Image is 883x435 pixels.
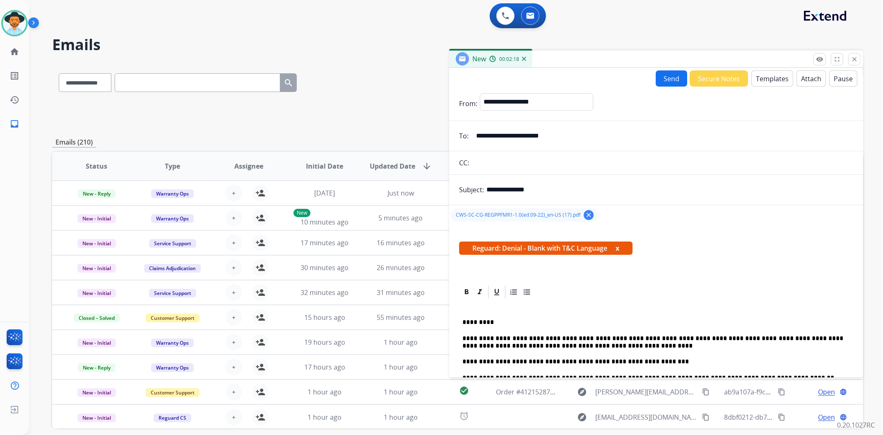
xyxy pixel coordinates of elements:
[377,288,425,297] span: 31 minutes ago
[306,161,343,171] span: Initial Date
[151,214,194,223] span: Warranty Ops
[232,312,236,322] span: +
[232,387,236,397] span: +
[86,161,107,171] span: Status
[459,131,469,141] p: To:
[78,363,115,372] span: New - Reply
[459,158,469,168] p: CC:
[146,314,200,322] span: Customer Support
[226,359,242,375] button: +
[499,56,519,63] span: 00:02:18
[308,387,342,396] span: 1 hour ago
[149,289,196,297] span: Service Support
[165,161,180,171] span: Type
[226,210,242,226] button: +
[255,387,265,397] mat-icon: person_add
[77,289,116,297] span: New - Initial
[384,338,418,347] span: 1 hour ago
[472,54,486,63] span: New
[301,288,349,297] span: 32 minutes ago
[829,70,857,87] button: Pause
[460,286,473,298] div: Bold
[521,286,533,298] div: Bullet List
[377,313,425,322] span: 55 minutes ago
[144,264,201,273] span: Claims Adjudication
[77,239,116,248] span: New - Initial
[151,363,194,372] span: Warranty Ops
[255,337,265,347] mat-icon: person_add
[840,388,847,396] mat-icon: language
[491,286,503,298] div: Underline
[595,387,697,397] span: [PERSON_NAME][EMAIL_ADDRESS][DOMAIN_NAME]
[146,388,200,397] span: Customer Support
[78,189,115,198] span: New - Reply
[284,78,294,88] mat-icon: search
[459,386,469,396] mat-icon: check_circle
[232,263,236,273] span: +
[304,362,345,372] span: 17 hours ago
[10,119,19,129] mat-icon: inbox
[232,288,236,297] span: +
[616,243,619,253] button: x
[370,161,415,171] span: Updated Date
[255,238,265,248] mat-icon: person_add
[77,338,116,347] span: New - Initial
[304,338,345,347] span: 19 hours ago
[301,217,349,227] span: 10 minutes ago
[255,312,265,322] mat-icon: person_add
[149,239,196,248] span: Service Support
[577,387,587,397] mat-icon: explore
[459,242,633,255] span: Reguard: Denial - Blank with T&C Language
[301,238,349,247] span: 17 minutes ago
[226,309,242,326] button: +
[255,263,265,273] mat-icon: person_add
[151,338,194,347] span: Warranty Ops
[232,337,236,347] span: +
[508,286,520,298] div: Ordered List
[377,238,425,247] span: 16 minutes ago
[77,214,116,223] span: New - Initial
[702,388,710,396] mat-icon: content_copy
[255,362,265,372] mat-icon: person_add
[226,185,242,201] button: +
[255,213,265,223] mat-icon: person_add
[226,284,242,301] button: +
[10,95,19,105] mat-icon: history
[74,314,120,322] span: Closed – Solved
[226,384,242,400] button: +
[456,212,580,218] span: CWS-SC-CG-REGPPFMR1-1.0(ed.09-22)_en-US (17).pdf
[585,211,592,219] mat-icon: clear
[816,56,823,63] mat-icon: remove_red_eye
[724,387,847,396] span: ab9a107a-f9c9-4830-965b-14f1f3665139
[308,413,342,422] span: 1 hour ago
[459,185,484,195] p: Subject:
[384,362,418,372] span: 1 hour ago
[301,263,349,272] span: 30 minutes ago
[226,409,242,425] button: +
[702,413,710,421] mat-icon: content_copy
[255,188,265,198] mat-icon: person_add
[474,286,486,298] div: Italic
[151,189,194,198] span: Warranty Ops
[377,263,425,272] span: 26 minutes ago
[314,188,335,198] span: [DATE]
[154,413,191,422] span: Reguard CS
[10,71,19,81] mat-icon: list_alt
[226,259,242,276] button: +
[840,413,847,421] mat-icon: language
[818,387,835,397] span: Open
[232,213,236,223] span: +
[796,70,826,87] button: Attach
[255,288,265,297] mat-icon: person_add
[77,388,116,397] span: New - Initial
[818,412,835,422] span: Open
[459,99,477,109] p: From:
[577,412,587,422] mat-icon: explore
[3,12,26,35] img: avatar
[232,238,236,248] span: +
[10,47,19,57] mat-icon: home
[724,413,852,422] span: 8dbf0212-db7a-4a69-9a24-29ecc44b472d
[255,412,265,422] mat-icon: person_add
[294,209,310,217] p: New
[690,70,748,87] button: Secure Notes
